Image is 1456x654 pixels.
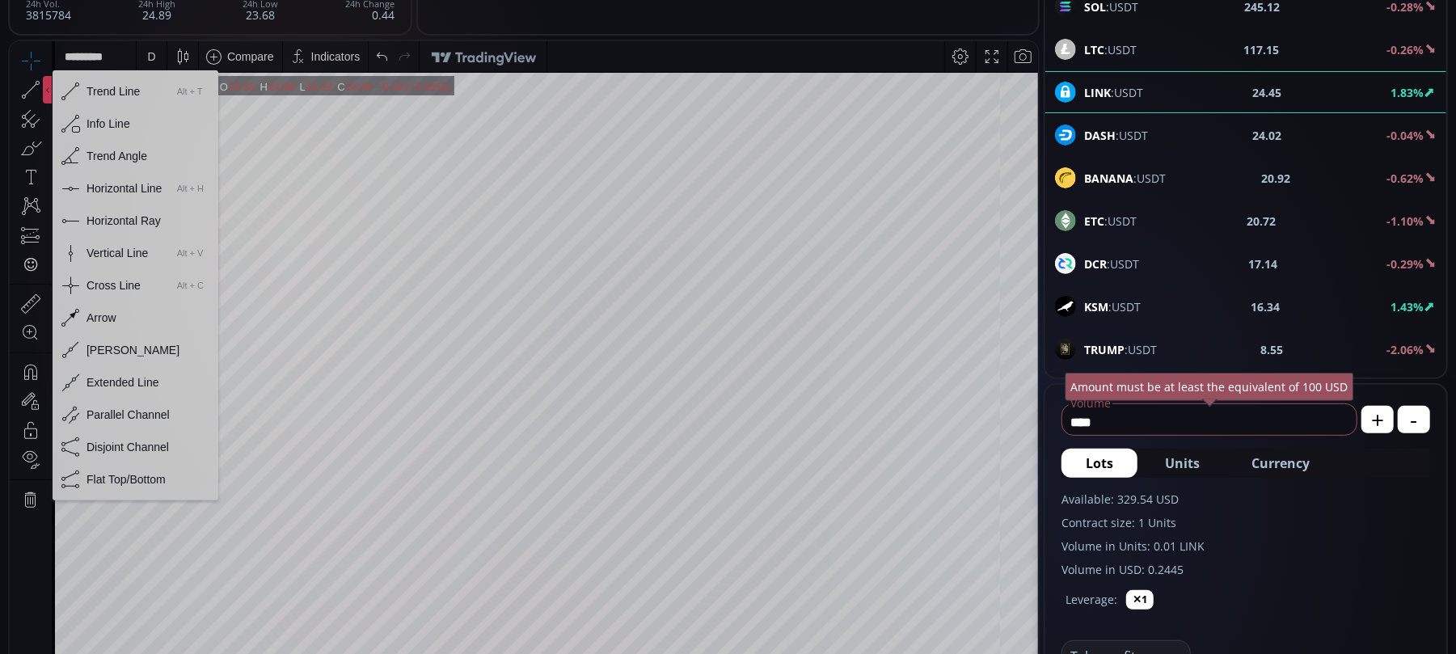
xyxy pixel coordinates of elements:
[167,239,189,249] div: Alt + C
[1260,341,1283,358] b: 8.55
[1262,170,1291,187] b: 20.92
[1084,255,1139,272] span: :USDT
[77,108,137,121] div: Trend Angle
[77,238,131,251] div: Cross Line
[1066,591,1117,608] label: Leverage:
[289,40,296,52] div: L
[1247,213,1277,230] b: 20.72
[1386,213,1424,229] b: -1.10%
[1084,171,1133,186] b: BANANA
[77,432,156,445] div: Flat Top/Bottom
[137,9,146,22] div: D
[1084,170,1166,187] span: :USDT
[1084,299,1108,314] b: KSM
[219,40,246,52] div: 24.63
[1061,561,1430,578] label: Volume in USD: 0.2445
[367,40,440,52] div: −0.16 (−0.65%)
[77,205,138,218] div: Vertical Line
[77,173,151,186] div: Horizontal Ray
[1165,454,1200,473] span: Units
[1227,449,1334,478] button: Currency
[1251,298,1281,315] b: 16.34
[1386,342,1424,357] b: -2.06%
[77,399,159,412] div: Disjoint Channel
[1084,342,1125,357] b: TRUMP
[1398,406,1430,433] button: -
[327,40,336,52] div: C
[15,216,27,231] div: 
[1386,42,1424,57] b: -0.26%
[1084,128,1116,143] b: DASH
[1061,449,1137,478] button: Lots
[167,207,189,217] div: Alt + V
[77,302,170,315] div: [PERSON_NAME]
[259,40,285,52] div: 24.89
[1386,256,1424,272] b: -0.29%
[1084,41,1137,58] span: :USDT
[167,142,189,152] div: Alt + H
[336,40,363,52] div: 24.46
[1386,128,1424,143] b: -0.04%
[1248,255,1277,272] b: 17.14
[1084,127,1148,144] span: :USDT
[167,45,189,55] div: Alt + T
[77,270,107,283] div: Arrow
[1061,538,1430,555] label: Volume in Units: 0.01 LINK
[1084,213,1104,229] b: ETC
[1361,406,1394,433] button: +
[1084,42,1104,57] b: LTC
[302,9,351,22] div: Indicators
[1061,514,1430,531] label: Contract size: 1 Units
[77,367,160,380] div: Parallel Channel
[1084,256,1107,272] b: DCR
[1084,341,1157,358] span: :USDT
[251,40,259,52] div: H
[1253,127,1282,144] b: 24.02
[210,40,219,52] div: O
[1386,171,1424,186] b: -0.62%
[1084,213,1137,230] span: :USDT
[1086,454,1113,473] span: Lots
[297,40,323,52] div: 24.23
[1066,373,1354,401] div: Amount must be at least the equivalent of 100 USD
[1126,590,1154,610] button: ✕1
[77,44,130,57] div: Trend Line
[77,141,152,154] div: Horizontal Line
[1244,41,1280,58] b: 117.15
[1391,299,1424,314] b: 1.43%
[77,335,150,348] div: Extended Line
[1084,298,1141,315] span: :USDT
[1141,449,1224,478] button: Units
[1061,491,1430,508] label: Available: 329.54 USD
[77,76,120,89] div: Info Line
[1251,454,1310,473] span: Currency
[217,9,264,22] div: Compare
